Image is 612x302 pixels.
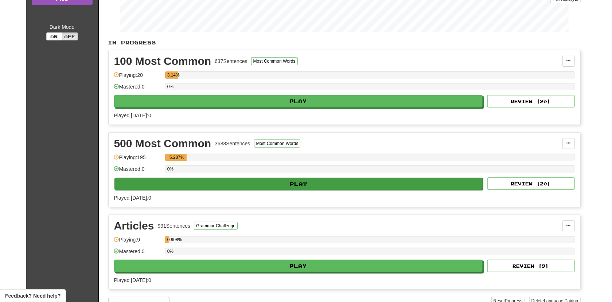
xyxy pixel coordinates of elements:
div: 991 Sentences [158,222,191,230]
div: Articles [114,220,154,231]
button: Review (9) [487,260,575,272]
button: Play [114,178,483,190]
p: In Progress [108,39,581,46]
button: Grammar Challenge [194,222,238,230]
button: On [46,32,62,40]
div: 3.14% [167,71,178,79]
span: Played [DATE]: 0 [114,113,151,118]
button: Play [114,95,483,107]
button: Off [62,32,78,40]
span: Played [DATE]: 0 [114,277,151,283]
button: Most Common Words [254,140,301,148]
div: Playing: 195 [114,154,161,166]
div: 5.287% [167,154,187,161]
div: 0.908% [167,236,169,243]
button: Most Common Words [251,57,298,65]
div: Mastered: 0 [114,165,161,177]
div: 500 Most Common [114,138,211,149]
div: Playing: 9 [114,236,161,248]
div: 637 Sentences [215,58,247,65]
div: Playing: 20 [114,71,161,83]
span: Played [DATE]: 0 [114,195,151,201]
button: Play [114,260,483,272]
div: Dark Mode [32,23,93,31]
button: Review (20) [487,95,575,107]
span: Open feedback widget [5,292,61,299]
div: Mastered: 0 [114,83,161,95]
button: Review (20) [487,177,575,190]
div: 3688 Sentences [215,140,250,147]
div: Mastered: 0 [114,248,161,260]
div: 100 Most Common [114,56,211,67]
